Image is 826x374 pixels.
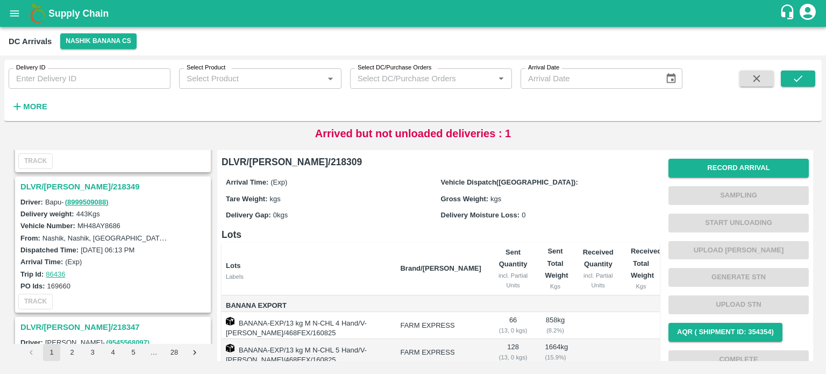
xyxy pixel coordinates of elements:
[42,234,319,242] label: Nashik, Nashik, [GEOGRAPHIC_DATA], [GEOGRAPHIC_DATA], [GEOGRAPHIC_DATA]
[186,344,203,361] button: Go to next page
[537,312,574,339] td: 858 kg
[125,344,142,361] button: Go to page 5
[46,270,65,278] a: 86436
[226,300,391,312] span: Banana Export
[522,211,525,219] span: 0
[499,271,528,291] div: incl. Partial Units
[358,63,431,72] label: Select DC/Purchase Orders
[631,281,651,291] div: Kgs
[166,344,183,361] button: Go to page 28
[441,195,489,203] label: Gross Weight:
[545,247,568,279] b: Sent Total Weight
[545,352,566,362] div: ( 15.9 %)
[499,352,528,362] div: ( 13, 0 kgs)
[441,178,578,186] label: Vehicle Dispatch([GEOGRAPHIC_DATA]):
[182,72,320,86] input: Select Product
[270,178,287,186] span: (Exp)
[270,195,281,203] span: kgs
[60,33,137,49] button: Select DC
[400,264,481,272] b: Brand/[PERSON_NAME]
[631,247,661,279] b: Received Total Weight
[222,154,660,170] h6: DLVR/[PERSON_NAME]/218309
[226,262,240,270] b: Lots
[47,282,70,290] label: 169660
[45,198,110,206] span: Bapu -
[545,281,566,291] div: Kgs
[106,338,149,347] a: (9545568097)
[2,1,27,26] button: open drawer
[63,344,81,361] button: Go to page 2
[779,4,798,23] div: customer-support
[521,68,657,89] input: Arrival Date
[20,246,79,254] label: Dispatched Time:
[20,258,63,266] label: Arrival Time:
[81,246,134,254] label: [DATE] 06:13 PM
[23,102,47,111] strong: More
[226,344,234,352] img: box
[545,326,566,335] div: ( 8.2 %)
[9,97,50,116] button: More
[323,72,337,86] button: Open
[20,270,44,278] label: Trip Id:
[226,178,268,186] label: Arrival Time:
[43,344,60,361] button: page 1
[226,272,391,281] div: Labels
[20,234,40,242] label: From:
[391,339,489,366] td: FARM EXPRESS
[668,159,809,178] button: Record Arrival
[65,198,109,206] a: (8999509088)
[104,344,122,361] button: Go to page 4
[441,211,520,219] label: Delivery Moisture Loss:
[499,248,528,268] b: Sent Quantity
[391,312,489,339] td: FARM EXPRESS
[353,72,477,86] input: Select DC/Purchase Orders
[27,3,48,24] img: logo
[222,312,391,339] td: BANANA-EXP/13 kg M N-CHL 4 Hand/V-[PERSON_NAME]/468FEX/160825
[20,222,75,230] label: Vehicle Number:
[226,317,234,326] img: box
[494,72,508,86] button: Open
[20,198,43,206] label: Driver:
[226,195,268,203] label: Tare Weight:
[798,2,817,25] div: account of current user
[187,63,225,72] label: Select Product
[20,210,74,218] label: Delivery weight:
[9,68,170,89] input: Enter Delivery ID
[222,227,660,242] h6: Lots
[21,344,205,361] nav: pagination navigation
[490,339,537,366] td: 128
[583,271,614,291] div: incl. Partial Units
[528,63,559,72] label: Arrival Date
[499,326,528,335] div: ( 13, 0 kgs)
[583,248,614,268] b: Received Quantity
[145,348,162,358] div: …
[20,320,209,334] h3: DLVR/[PERSON_NAME]/218347
[537,339,574,366] td: 1664 kg
[84,344,101,361] button: Go to page 3
[65,258,82,266] label: (Exp)
[20,180,209,194] h3: DLVR/[PERSON_NAME]/218349
[77,222,120,230] label: MH48AY8686
[48,6,779,21] a: Supply Chain
[226,211,271,219] label: Delivery Gap:
[9,34,52,48] div: DC Arrivals
[20,282,45,290] label: PO Ids:
[45,338,151,347] span: [PERSON_NAME] -
[20,338,43,347] label: Driver:
[315,125,511,142] p: Arrived but not unloaded deliveries : 1
[490,195,501,203] span: kgs
[273,211,288,219] span: 0 kgs
[16,63,45,72] label: Delivery ID
[76,210,100,218] label: 443 Kgs
[48,8,109,19] b: Supply Chain
[668,323,782,342] button: AQR ( Shipment Id: 354354)
[222,339,391,366] td: BANANA-EXP/13 kg M N-CHL 5 Hand/V-[PERSON_NAME]/468FEX/160825
[490,312,537,339] td: 66
[661,68,681,89] button: Choose date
